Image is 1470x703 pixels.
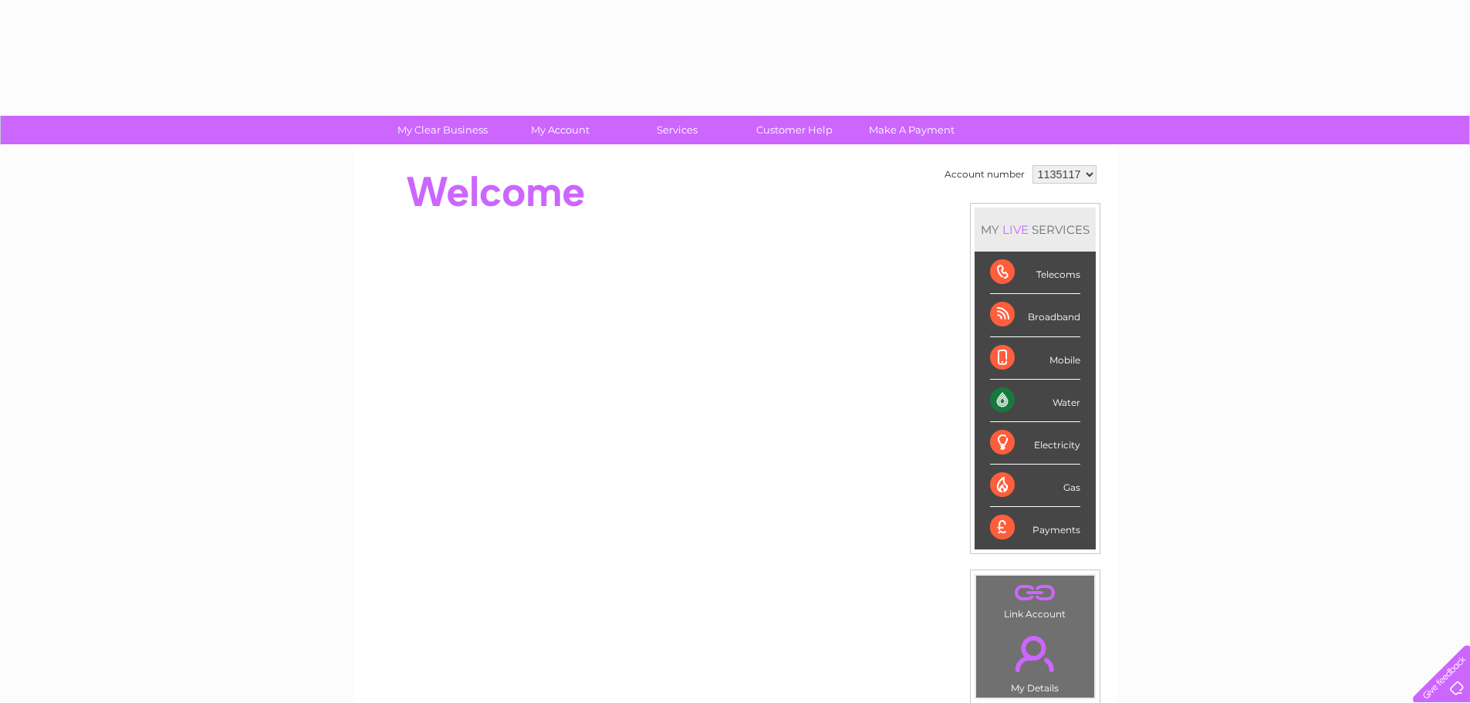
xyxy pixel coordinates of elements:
[990,380,1080,422] div: Water
[613,116,741,144] a: Services
[990,465,1080,507] div: Gas
[731,116,858,144] a: Customer Help
[975,208,1096,252] div: MY SERVICES
[990,294,1080,336] div: Broadband
[990,507,1080,549] div: Payments
[999,222,1032,237] div: LIVE
[990,337,1080,380] div: Mobile
[496,116,623,144] a: My Account
[980,627,1090,681] a: .
[848,116,975,144] a: Make A Payment
[990,422,1080,465] div: Electricity
[379,116,506,144] a: My Clear Business
[941,161,1029,188] td: Account number
[975,575,1095,624] td: Link Account
[975,623,1095,698] td: My Details
[980,580,1090,607] a: .
[990,252,1080,294] div: Telecoms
